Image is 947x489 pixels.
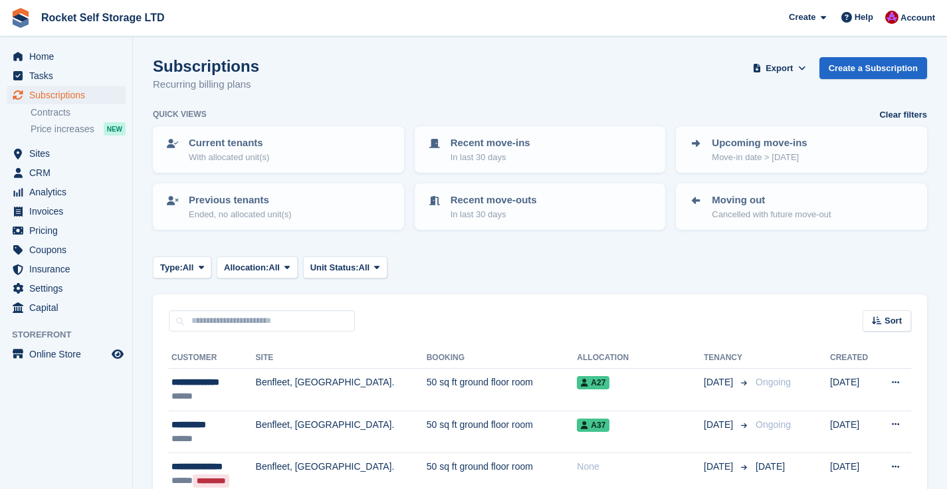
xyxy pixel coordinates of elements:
th: Customer [169,347,256,369]
span: Create [789,11,815,24]
a: menu [7,241,126,259]
p: Upcoming move-ins [712,136,807,151]
img: stora-icon-8386f47178a22dfd0bd8f6a31ec36ba5ce8667c1dd55bd0f319d3a0aa187defe.svg [11,8,31,28]
p: Current tenants [189,136,269,151]
p: With allocated unit(s) [189,151,269,164]
p: In last 30 days [451,208,537,221]
span: Unit Status: [310,261,359,274]
span: Allocation: [224,261,268,274]
th: Allocation [577,347,704,369]
a: menu [7,86,126,104]
span: Pricing [29,221,109,240]
span: CRM [29,163,109,182]
span: [DATE] [704,375,736,389]
a: menu [7,345,126,363]
div: None [577,460,704,474]
td: Benfleet, [GEOGRAPHIC_DATA]. [256,369,427,411]
a: menu [7,260,126,278]
span: Invoices [29,202,109,221]
th: Site [256,347,427,369]
span: Type: [160,261,183,274]
span: A27 [577,376,609,389]
a: Current tenants With allocated unit(s) [154,128,403,171]
p: Ended, no allocated unit(s) [189,208,292,221]
span: All [268,261,280,274]
span: Storefront [12,328,132,342]
button: Type: All [153,256,211,278]
p: Cancelled with future move-out [712,208,831,221]
p: Recurring billing plans [153,77,259,92]
h1: Subscriptions [153,57,259,75]
span: [DATE] [704,460,736,474]
a: menu [7,66,126,85]
span: All [183,261,194,274]
td: 50 sq ft ground floor room [427,411,578,453]
span: Account [900,11,935,25]
span: [DATE] [756,461,785,472]
p: Recent move-ins [451,136,530,151]
a: Rocket Self Storage LTD [36,7,170,29]
a: Recent move-outs In last 30 days [416,185,665,229]
span: Coupons [29,241,109,259]
span: Tasks [29,66,109,85]
div: NEW [104,122,126,136]
td: 50 sq ft ground floor room [427,369,578,411]
span: Sites [29,144,109,163]
a: Create a Subscription [819,57,927,79]
p: Previous tenants [189,193,292,208]
span: Subscriptions [29,86,109,104]
a: menu [7,144,126,163]
span: A37 [577,419,609,432]
button: Export [750,57,809,79]
a: menu [7,202,126,221]
span: Price increases [31,123,94,136]
a: Clear filters [879,108,927,122]
td: Benfleet, [GEOGRAPHIC_DATA]. [256,411,427,453]
a: menu [7,279,126,298]
th: Tenancy [704,347,750,369]
a: menu [7,163,126,182]
span: [DATE] [704,418,736,432]
a: menu [7,47,126,66]
a: Moving out Cancelled with future move-out [677,185,926,229]
a: Upcoming move-ins Move-in date > [DATE] [677,128,926,171]
button: Allocation: All [217,256,298,278]
span: Help [855,11,873,24]
span: Online Store [29,345,109,363]
p: Recent move-outs [451,193,537,208]
span: Capital [29,298,109,317]
a: menu [7,221,126,240]
span: Export [766,62,793,75]
p: Moving out [712,193,831,208]
span: Sort [885,314,902,328]
span: Ongoing [756,419,791,430]
th: Created [830,347,877,369]
td: [DATE] [830,411,877,453]
th: Booking [427,347,578,369]
a: Contracts [31,106,126,119]
a: Previous tenants Ended, no allocated unit(s) [154,185,403,229]
p: Move-in date > [DATE] [712,151,807,164]
button: Unit Status: All [303,256,387,278]
a: menu [7,298,126,317]
span: Ongoing [756,377,791,387]
a: Preview store [110,346,126,362]
span: Settings [29,279,109,298]
a: Recent move-ins In last 30 days [416,128,665,171]
span: Home [29,47,109,66]
p: In last 30 days [451,151,530,164]
span: Insurance [29,260,109,278]
h6: Quick views [153,108,207,120]
a: Price increases NEW [31,122,126,136]
span: All [359,261,370,274]
td: [DATE] [830,369,877,411]
a: menu [7,183,126,201]
span: Analytics [29,183,109,201]
img: Lee Tresadern [885,11,898,24]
